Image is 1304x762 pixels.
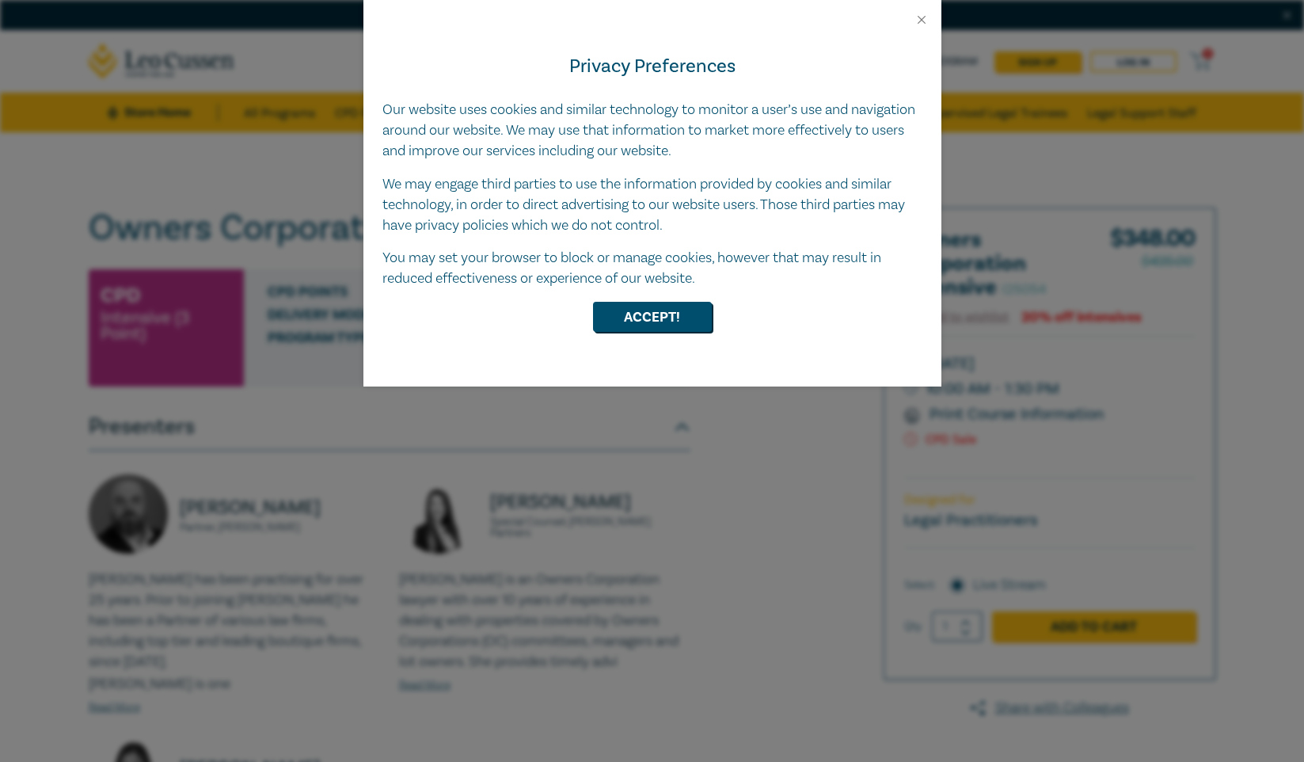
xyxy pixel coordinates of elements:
button: Accept! [593,302,712,332]
p: Our website uses cookies and similar technology to monitor a user’s use and navigation around our... [382,100,922,162]
p: We may engage third parties to use the information provided by cookies and similar technology, in... [382,174,922,236]
h4: Privacy Preferences [382,52,922,81]
button: Close [914,13,929,27]
p: You may set your browser to block or manage cookies, however that may result in reduced effective... [382,248,922,289]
